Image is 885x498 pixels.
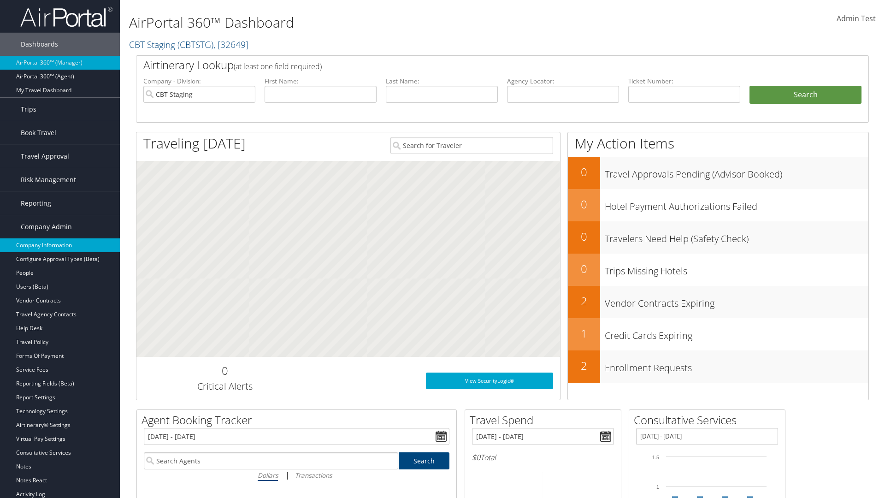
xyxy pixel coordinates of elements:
i: Transactions [295,471,332,480]
span: Reporting [21,192,51,215]
input: Search for Traveler [390,137,553,154]
a: 0Trips Missing Hotels [568,254,868,286]
h3: Hotel Payment Authorizations Failed [605,196,868,213]
span: , [ 32649 ] [213,38,248,51]
label: Agency Locator: [507,77,619,86]
div: | [144,469,449,481]
span: Trips [21,98,36,121]
tspan: 1.5 [652,455,659,460]
h2: Agent Booking Tracker [142,412,456,428]
h2: 0 [568,196,600,212]
h2: Consultative Services [634,412,785,428]
h3: Vendor Contracts Expiring [605,292,868,310]
button: Search [749,86,861,104]
a: Admin Test [837,5,876,33]
span: Travel Approval [21,145,69,168]
input: Search Agents [144,452,398,469]
span: Risk Management [21,168,76,191]
label: Company - Division: [143,77,255,86]
h1: My Action Items [568,134,868,153]
a: View SecurityLogic® [426,373,553,389]
i: Dollars [258,471,278,480]
h1: Traveling [DATE] [143,134,246,153]
h3: Trips Missing Hotels [605,260,868,278]
h3: Travel Approvals Pending (Advisor Booked) [605,163,868,181]
h2: Travel Spend [470,412,621,428]
h3: Enrollment Requests [605,357,868,374]
h2: 0 [568,164,600,180]
span: Dashboards [21,33,58,56]
span: Admin Test [837,13,876,24]
tspan: 1 [656,484,659,490]
span: Company Admin [21,215,72,238]
h2: 2 [568,358,600,373]
h3: Credit Cards Expiring [605,325,868,342]
span: (at least one field required) [234,61,322,71]
span: ( CBTSTG ) [177,38,213,51]
label: Ticket Number: [628,77,740,86]
label: First Name: [265,77,377,86]
img: airportal-logo.png [20,6,112,28]
h2: 0 [568,261,600,277]
h2: 2 [568,293,600,309]
span: Book Travel [21,121,56,144]
a: 2Enrollment Requests [568,350,868,383]
h2: Airtinerary Lookup [143,57,801,73]
a: 0Travelers Need Help (Safety Check) [568,221,868,254]
a: 2Vendor Contracts Expiring [568,286,868,318]
a: CBT Staging [129,38,248,51]
a: 0Travel Approvals Pending (Advisor Booked) [568,157,868,189]
h2: 1 [568,326,600,341]
h3: Critical Alerts [143,380,306,393]
h2: 0 [568,229,600,244]
a: Search [399,452,450,469]
h3: Travelers Need Help (Safety Check) [605,228,868,245]
span: $0 [472,452,480,462]
h6: Total [472,452,614,462]
a: 1Credit Cards Expiring [568,318,868,350]
h2: 0 [143,363,306,379]
label: Last Name: [386,77,498,86]
h1: AirPortal 360™ Dashboard [129,13,627,32]
a: 0Hotel Payment Authorizations Failed [568,189,868,221]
